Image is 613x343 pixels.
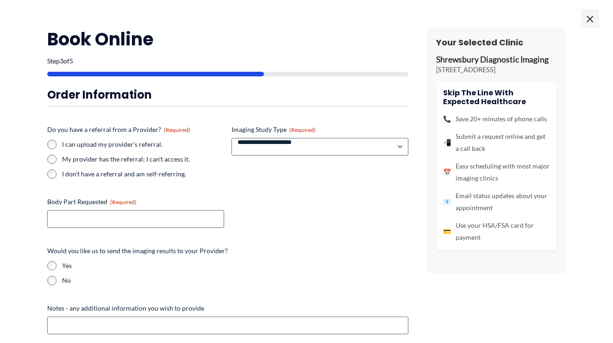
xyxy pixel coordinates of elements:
span: 📞 [443,113,451,125]
label: My provider has the referral; I can't access it. [62,155,224,164]
label: Yes [62,261,408,270]
label: Imaging Study Type [231,125,408,134]
li: Submit a request online and get a call back [443,131,550,155]
span: 📲 [443,137,451,149]
p: Step of [47,58,408,64]
span: 3 [60,57,63,65]
span: 5 [69,57,73,65]
h2: Book Online [47,28,408,50]
span: × [581,9,599,28]
span: (Required) [289,126,316,133]
li: Email status updates about your appointment [443,190,550,214]
li: Save 20+ minutes of phone calls [443,113,550,125]
span: 💳 [443,225,451,237]
p: [STREET_ADDRESS] [436,65,557,75]
legend: Do you have a referral from a Provider? [47,125,190,134]
h4: Skip the line with Expected Healthcare [443,88,550,106]
span: 📧 [443,196,451,208]
h3: Order Information [47,87,408,102]
label: Body Part Requested [47,197,224,206]
li: Use your HSA/FSA card for payment [443,219,550,243]
legend: Would you like us to send the imaging results to your Provider? [47,246,228,256]
span: (Required) [110,199,137,206]
label: Notes - any additional information you wish to provide [47,304,408,313]
label: No [62,276,408,285]
h3: Your Selected Clinic [436,37,557,48]
span: (Required) [164,126,190,133]
li: Easy scheduling with most major imaging clinics [443,160,550,184]
label: I don't have a referral and am self-referring. [62,169,224,179]
p: Shrewsbury Diagnostic Imaging [436,55,557,65]
label: I can upload my provider's referral. [62,140,224,149]
span: 📅 [443,166,451,178]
